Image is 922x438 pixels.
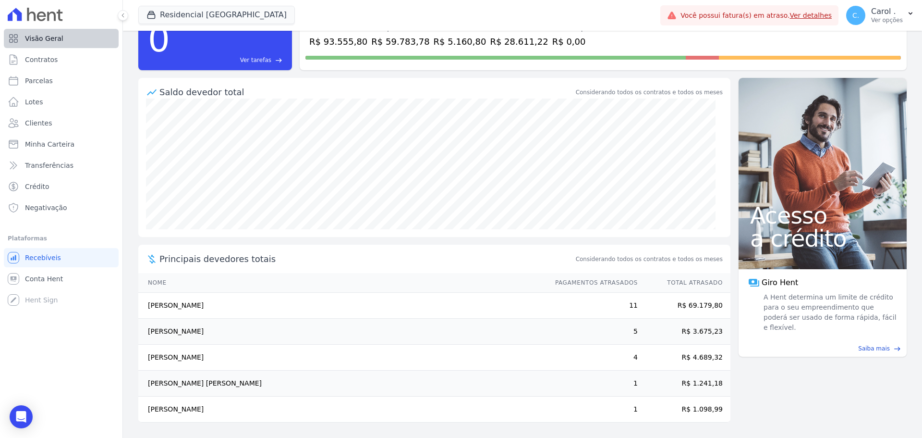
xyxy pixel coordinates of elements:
[789,12,832,19] a: Ver detalhes
[546,371,638,397] td: 1
[159,86,574,99] div: Saldo devedor total
[894,345,901,352] span: east
[25,76,53,86] span: Parcelas
[138,6,295,24] button: Residencial [GEOGRAPHIC_DATA]
[638,319,730,345] td: R$ 3.675,23
[434,35,486,48] div: R$ 5.160,80
[4,269,119,288] a: Conta Hent
[576,255,723,263] span: Considerando todos os contratos e todos os meses
[4,50,119,69] a: Contratos
[750,227,895,250] span: a crédito
[638,345,730,371] td: R$ 4.689,32
[371,35,429,48] div: R$ 59.783,78
[838,2,922,29] button: C. Carol . Ver opções
[25,34,63,43] span: Visão Geral
[546,345,638,371] td: 4
[638,371,730,397] td: R$ 1.241,18
[8,233,115,244] div: Plataformas
[138,319,546,345] td: [PERSON_NAME]
[25,253,61,263] span: Recebíveis
[4,135,119,154] a: Minha Carteira
[871,7,903,16] p: Carol .
[25,182,49,191] span: Crédito
[546,293,638,319] td: 11
[309,35,367,48] div: R$ 93.555,80
[638,273,730,293] th: Total Atrasado
[10,405,33,428] div: Open Intercom Messenger
[4,29,119,48] a: Visão Geral
[25,118,52,128] span: Clientes
[552,35,598,48] div: R$ 0,00
[576,88,723,97] div: Considerando todos os contratos e todos os meses
[490,35,548,48] div: R$ 28.611,22
[25,97,43,107] span: Lotes
[852,12,859,19] span: C.
[744,344,901,353] a: Saiba mais east
[4,248,119,267] a: Recebíveis
[762,292,897,333] span: A Hent determina um limite de crédito para o seu empreendimento que poderá ser usado de forma ráp...
[138,293,546,319] td: [PERSON_NAME]
[159,252,574,265] span: Principais devedores totais
[680,11,832,21] span: Você possui fatura(s) em atraso.
[25,139,74,149] span: Minha Carteira
[4,92,119,112] a: Lotes
[148,14,170,64] div: 0
[4,198,119,217] a: Negativação
[25,203,67,213] span: Negativação
[638,293,730,319] td: R$ 69.179,80
[871,16,903,24] p: Ver opções
[4,71,119,90] a: Parcelas
[750,204,895,227] span: Acesso
[4,113,119,133] a: Clientes
[858,344,890,353] span: Saiba mais
[762,277,798,288] span: Giro Hent
[138,397,546,423] td: [PERSON_NAME]
[174,56,282,64] a: Ver tarefas east
[546,273,638,293] th: Pagamentos Atrasados
[25,274,63,284] span: Conta Hent
[240,56,271,64] span: Ver tarefas
[138,273,546,293] th: Nome
[4,156,119,175] a: Transferências
[25,55,58,64] span: Contratos
[138,345,546,371] td: [PERSON_NAME]
[546,319,638,345] td: 5
[546,397,638,423] td: 1
[275,57,282,64] span: east
[138,371,546,397] td: [PERSON_NAME] [PERSON_NAME]
[4,177,119,196] a: Crédito
[638,397,730,423] td: R$ 1.098,99
[25,161,73,170] span: Transferências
